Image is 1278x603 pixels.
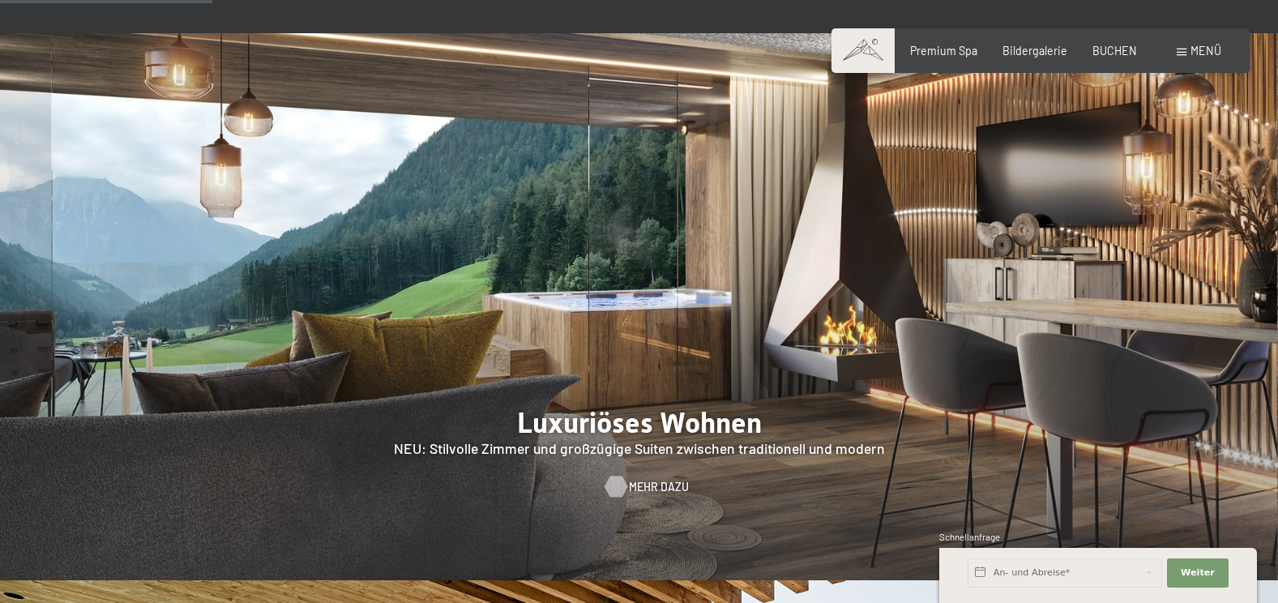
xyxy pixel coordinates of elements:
[1190,44,1221,58] span: Menü
[939,532,1000,542] span: Schnellanfrage
[1002,44,1067,58] a: Bildergalerie
[1092,44,1137,58] a: BUCHEN
[1167,558,1229,588] button: Weiter
[910,44,977,58] a: Premium Spa
[605,479,673,495] a: Mehr dazu
[629,479,689,495] span: Mehr dazu
[1181,567,1215,579] span: Weiter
